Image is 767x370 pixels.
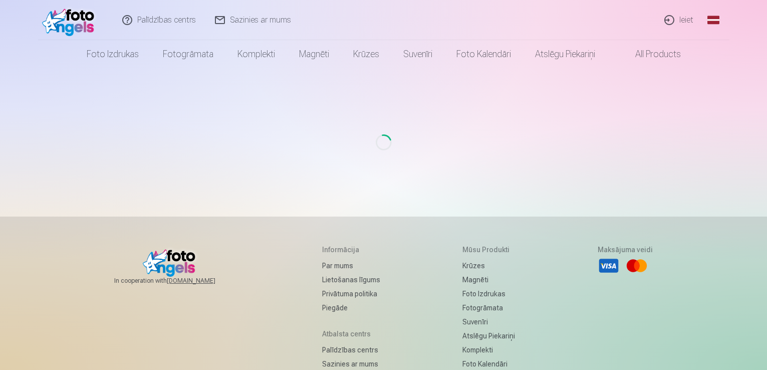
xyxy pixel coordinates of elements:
[462,273,515,287] a: Magnēti
[462,343,515,357] a: Komplekti
[462,315,515,329] a: Suvenīri
[462,329,515,343] a: Atslēgu piekariņi
[607,40,693,68] a: All products
[42,4,100,36] img: /fa1
[322,329,380,339] h5: Atbalsta centrs
[75,40,151,68] a: Foto izdrukas
[626,255,648,277] li: Mastercard
[322,259,380,273] a: Par mums
[462,287,515,301] a: Foto izdrukas
[523,40,607,68] a: Atslēgu piekariņi
[151,40,225,68] a: Fotogrāmata
[167,277,239,285] a: [DOMAIN_NAME]
[225,40,287,68] a: Komplekti
[322,343,380,357] a: Palīdzības centrs
[322,287,380,301] a: Privātuma politika
[391,40,444,68] a: Suvenīri
[462,301,515,315] a: Fotogrāmata
[462,259,515,273] a: Krūzes
[444,40,523,68] a: Foto kalendāri
[341,40,391,68] a: Krūzes
[287,40,341,68] a: Magnēti
[322,245,380,255] h5: Informācija
[598,245,653,255] h5: Maksājuma veidi
[322,273,380,287] a: Lietošanas līgums
[322,301,380,315] a: Piegāde
[114,277,239,285] span: In cooperation with
[462,245,515,255] h5: Mūsu produkti
[598,255,620,277] li: Visa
